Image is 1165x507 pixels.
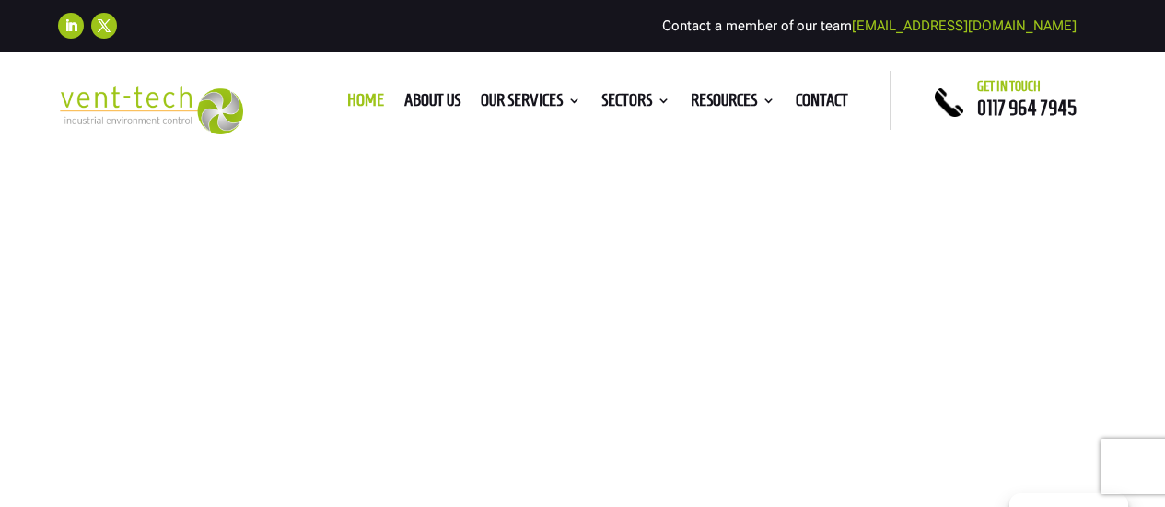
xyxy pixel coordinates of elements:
[796,94,848,114] a: Contact
[977,79,1041,94] span: Get in touch
[347,94,384,114] a: Home
[977,97,1077,119] a: 0117 964 7945
[662,17,1077,34] span: Contact a member of our team
[58,86,242,133] img: 2023-09-27T08_35_16.549ZVENT-TECH---Clear-background
[404,94,460,114] a: About us
[691,94,775,114] a: Resources
[601,94,670,114] a: Sectors
[91,13,117,39] a: Follow on X
[58,13,84,39] a: Follow on LinkedIn
[852,17,1077,34] a: [EMAIL_ADDRESS][DOMAIN_NAME]
[481,94,581,114] a: Our Services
